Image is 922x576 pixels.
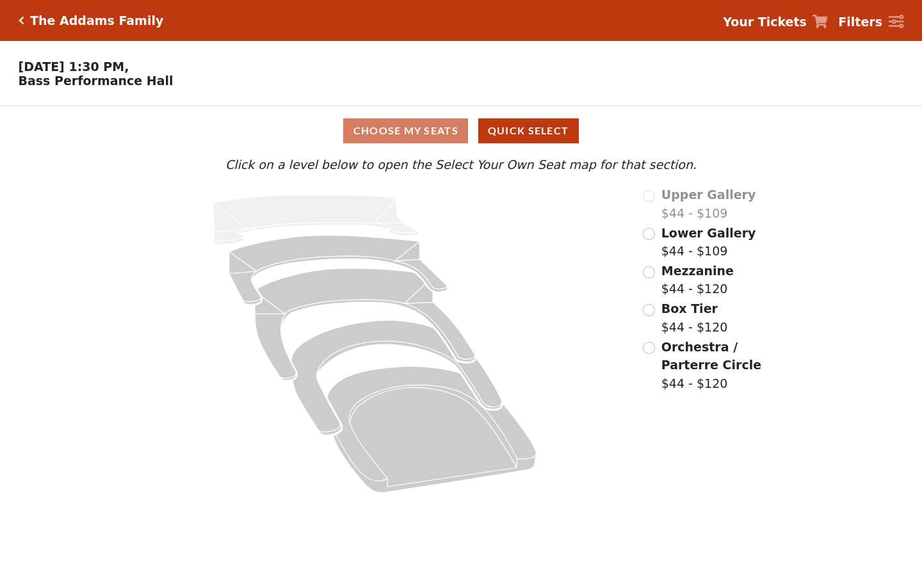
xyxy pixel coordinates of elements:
strong: Your Tickets [723,15,807,29]
span: Mezzanine [661,264,734,278]
strong: Filters [838,15,882,29]
span: Upper Gallery [661,188,756,202]
a: Click here to go back to filters [19,16,24,25]
label: $44 - $120 [661,262,734,298]
p: Click on a level below to open the Select Your Own Seat map for that section. [124,156,798,174]
button: Quick Select [478,118,579,143]
label: $44 - $109 [661,186,756,222]
span: Lower Gallery [661,226,756,240]
label: $44 - $109 [661,224,756,260]
h5: The Addams Family [30,13,163,28]
path: Upper Gallery - Seats Available: 0 [213,195,419,244]
span: Box Tier [661,301,718,316]
path: Lower Gallery - Seats Available: 211 [229,236,448,305]
a: Filters [838,13,903,31]
a: Your Tickets [723,13,828,31]
span: Orchestra / Parterre Circle [661,340,761,372]
path: Orchestra / Parterre Circle - Seats Available: 88 [327,366,536,492]
label: $44 - $120 [661,338,798,393]
label: $44 - $120 [661,300,728,336]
